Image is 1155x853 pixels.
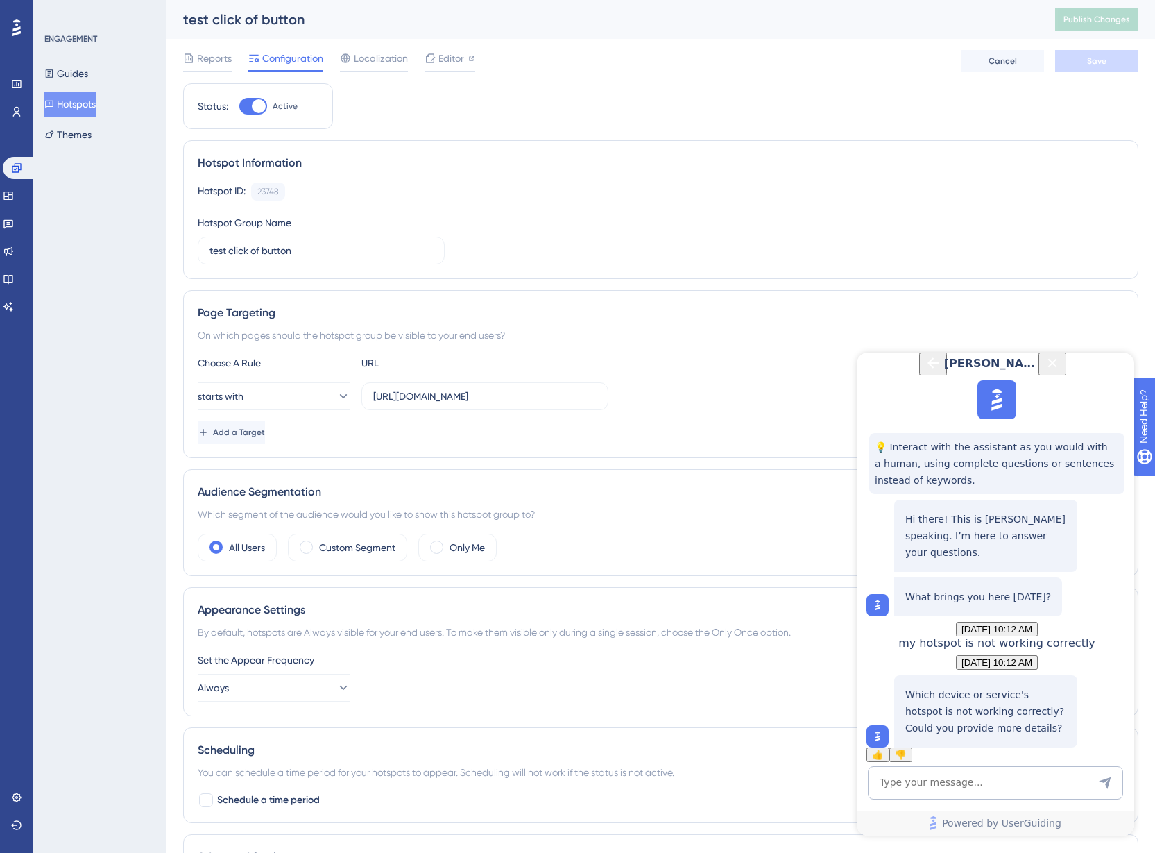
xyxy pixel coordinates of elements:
[1055,50,1138,72] button: Save
[262,50,323,67] span: Configuration
[257,186,279,197] div: 23748
[198,214,291,231] div: Hotspot Group Name
[209,243,433,258] input: Type your Hotspot Group Name here
[373,389,597,404] input: yourwebsite.com/path
[198,155,1124,171] div: Hotspot Information
[198,183,246,201] div: Hotspot ID:
[198,679,229,696] span: Always
[198,602,1124,618] div: Appearance Settings
[198,98,228,115] div: Status:
[198,674,350,702] button: Always
[857,353,1134,836] iframe: UserGuiding AI Assistant
[198,506,1124,523] div: Which segment of the audience would you like to show this hotspot group to?
[198,652,1124,668] div: Set the Appear Frequency
[197,50,232,67] span: Reports
[213,427,265,438] span: Add a Target
[319,539,395,556] label: Custom Segment
[198,421,265,444] button: Add a Target
[198,388,243,405] span: starts with
[217,792,320,809] span: Schedule a time period
[354,50,408,67] span: Localization
[198,624,1124,641] div: By default, hotspots are Always visible for your end users. To make them visible only during a si...
[198,382,350,410] button: starts with
[1063,14,1130,25] span: Publish Changes
[273,101,298,112] span: Active
[1055,8,1138,31] button: Publish Changes
[961,50,1044,72] button: Cancel
[183,10,1020,29] div: test click of button
[229,539,265,556] label: All Users
[438,50,464,67] span: Editor
[198,305,1124,321] div: Page Targeting
[198,764,1124,781] div: You can schedule a time period for your hotspots to appear. Scheduling will not work if the statu...
[198,327,1124,344] div: On which pages should the hotspot group be visible to your end users?
[361,355,514,371] div: URL
[198,484,1124,500] div: Audience Segmentation
[989,56,1017,67] span: Cancel
[198,742,1124,759] div: Scheduling
[33,3,87,20] span: Need Help?
[450,539,485,556] label: Only Me
[198,355,350,371] div: Choose A Rule
[1087,56,1106,67] span: Save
